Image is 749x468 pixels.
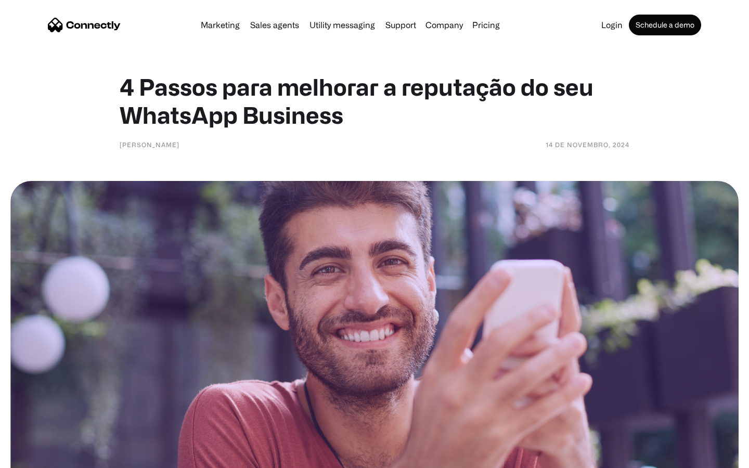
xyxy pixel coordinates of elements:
[597,21,627,29] a: Login
[10,450,62,464] aside: Language selected: English
[120,73,629,129] h1: 4 Passos para melhorar a reputação do seu WhatsApp Business
[381,21,420,29] a: Support
[425,18,463,32] div: Company
[120,139,179,150] div: [PERSON_NAME]
[197,21,244,29] a: Marketing
[246,21,303,29] a: Sales agents
[21,450,62,464] ul: Language list
[629,15,701,35] a: Schedule a demo
[546,139,629,150] div: 14 de novembro, 2024
[468,21,504,29] a: Pricing
[305,21,379,29] a: Utility messaging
